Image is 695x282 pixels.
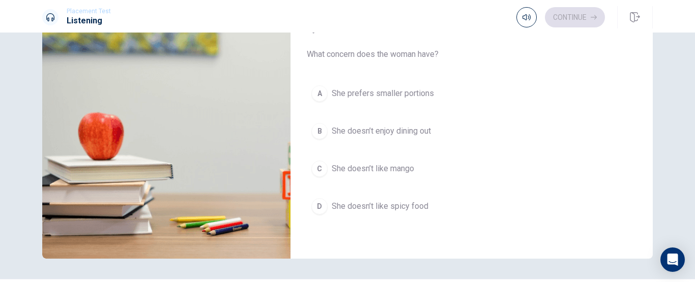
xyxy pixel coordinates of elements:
[42,11,291,259] img: B2 Recording 6: A New Restaurant Recommendation
[307,81,636,106] button: AShe prefers smaller portions
[311,198,328,214] div: D
[311,123,328,139] div: B
[311,85,328,102] div: A
[307,194,636,219] button: DShe doesn’t like spicy food
[67,15,111,27] h1: Listening
[332,125,431,137] span: She doesn’t enjoy dining out
[307,48,636,60] span: What concern does the woman have?
[332,87,434,100] span: She prefers smaller portions
[311,161,328,177] div: C
[332,163,414,175] span: She doesn’t like mango
[660,247,685,272] div: Open Intercom Messenger
[67,8,111,15] span: Placement Test
[307,118,636,144] button: BShe doesn’t enjoy dining out
[307,156,636,181] button: CShe doesn’t like mango
[332,200,428,212] span: She doesn’t like spicy food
